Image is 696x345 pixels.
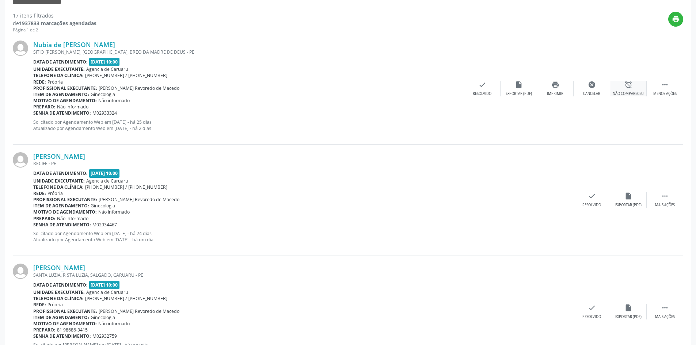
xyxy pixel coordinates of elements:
b: Preparo: [33,104,56,110]
b: Item de agendamento: [33,91,89,97]
i: insert_drive_file [624,304,632,312]
div: Exportar (PDF) [506,91,532,96]
b: Rede: [33,79,46,85]
b: Telefone da clínica: [33,184,84,190]
b: Data de atendimento: [33,170,88,176]
i: cancel [588,81,596,89]
div: 17 itens filtrados [13,12,96,19]
span: Não informado [57,215,88,222]
b: Profissional executante: [33,308,97,314]
span: Própria [47,302,63,308]
b: Profissional executante: [33,85,97,91]
div: Resolvido [582,314,601,319]
span: Não informado [98,209,130,215]
div: Não compareceu [613,91,644,96]
span: [PHONE_NUMBER] / [PHONE_NUMBER] [85,72,167,78]
a: Nubia de [PERSON_NAME] [33,41,115,49]
b: Preparo: [33,215,56,222]
div: Imprimir [547,91,563,96]
i: check [588,304,596,312]
img: img [13,264,28,279]
span: [PHONE_NUMBER] / [PHONE_NUMBER] [85,295,167,302]
div: Exportar (PDF) [615,314,642,319]
b: Preparo: [33,327,56,333]
b: Senha de atendimento: [33,110,91,116]
b: Rede: [33,190,46,196]
div: Mais ações [655,314,675,319]
span: Própria [47,79,63,85]
i:  [661,81,669,89]
span: [DATE] 10:00 [89,169,120,177]
b: Data de atendimento: [33,282,88,288]
b: Motivo de agendamento: [33,209,97,215]
p: Solicitado por Agendamento Web em [DATE] - há 25 dias Atualizado por Agendamento Web em [DATE] - ... [33,119,464,131]
span: Ginecologia [91,91,115,97]
div: Menos ações [653,91,677,96]
span: [PERSON_NAME] Revoredo de Macedo [99,196,179,203]
div: SITIO [PERSON_NAME], [GEOGRAPHIC_DATA], BREO DA MADRE DE DEUS - PE [33,49,464,55]
b: Motivo de agendamento: [33,97,97,104]
b: Item de agendamento: [33,314,89,321]
span: M02934467 [92,222,117,228]
b: Data de atendimento: [33,59,88,65]
div: Cancelar [583,91,600,96]
i: print [551,81,559,89]
b: Motivo de agendamento: [33,321,97,327]
div: Resolvido [473,91,491,96]
span: Agencia de Caruaru [86,289,128,295]
span: [DATE] 10:00 [89,281,120,289]
b: Item de agendamento: [33,203,89,209]
i:  [661,304,669,312]
b: Telefone da clínica: [33,295,84,302]
b: Senha de atendimento: [33,222,91,228]
a: [PERSON_NAME] [33,152,85,160]
span: M02933324 [92,110,117,116]
div: RECIFE - PE [33,160,574,166]
b: Unidade executante: [33,178,85,184]
span: [PHONE_NUMBER] / [PHONE_NUMBER] [85,184,167,190]
i: check [588,192,596,200]
i:  [661,192,669,200]
span: Não informado [98,321,130,327]
p: Solicitado por Agendamento Web em [DATE] - há 24 dias Atualizado por Agendamento Web em [DATE] - ... [33,230,574,243]
div: Resolvido [582,203,601,208]
div: Mais ações [655,203,675,208]
b: Senha de atendimento: [33,333,91,339]
i: alarm_off [624,81,632,89]
div: de [13,19,96,27]
div: Página 1 de 2 [13,27,96,33]
span: Não informado [57,104,88,110]
span: Própria [47,190,63,196]
span: [DATE] 10:00 [89,58,120,66]
span: [PERSON_NAME] Revoredo de Macedo [99,308,179,314]
span: [PERSON_NAME] Revoredo de Macedo [99,85,179,91]
span: M02932759 [92,333,117,339]
i: check [478,81,486,89]
b: Unidade executante: [33,289,85,295]
span: Ginecologia [91,314,115,321]
b: Profissional executante: [33,196,97,203]
span: Agencia de Caruaru [86,66,128,72]
img: img [13,152,28,168]
button: print [668,12,683,27]
b: Unidade executante: [33,66,85,72]
div: SANTA LUZIA, R STA LUZIA, SALGADO, CARUARU - PE [33,272,574,278]
i: insert_drive_file [624,192,632,200]
a: [PERSON_NAME] [33,264,85,272]
i: print [672,15,680,23]
span: Não informado [98,97,130,104]
span: Ginecologia [91,203,115,209]
span: 81 98686-3415 [57,327,88,333]
b: Telefone da clínica: [33,72,84,78]
span: Agencia de Caruaru [86,178,128,184]
strong: 1937833 marcações agendadas [19,20,96,27]
div: Exportar (PDF) [615,203,642,208]
img: img [13,41,28,56]
i: insert_drive_file [515,81,523,89]
b: Rede: [33,302,46,308]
